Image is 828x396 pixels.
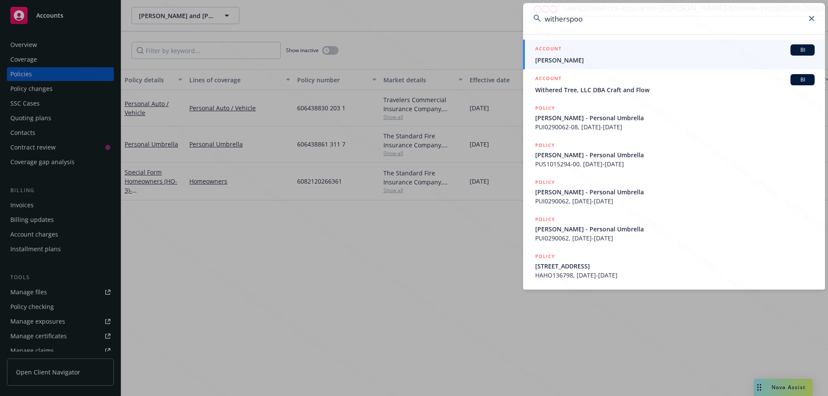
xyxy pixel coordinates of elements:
[535,225,815,234] span: [PERSON_NAME] - Personal Umbrella
[523,69,825,99] a: ACCOUNTBIWithered Tree, LLC DBA Craft and Flow
[535,113,815,122] span: [PERSON_NAME] - Personal Umbrella
[535,262,815,271] span: [STREET_ADDRESS]
[535,150,815,159] span: [PERSON_NAME] - Personal Umbrella
[535,56,815,65] span: [PERSON_NAME]
[535,44,561,55] h5: ACCOUNT
[523,173,825,210] a: POLICY[PERSON_NAME] - Personal UmbrellaPUI0290062, [DATE]-[DATE]
[535,104,555,112] h5: POLICY
[535,187,815,196] span: [PERSON_NAME] - Personal Umbrella
[535,159,815,168] span: PUS1015294-00, [DATE]-[DATE]
[535,74,561,84] h5: ACCOUNT
[794,46,811,54] span: BI
[535,122,815,131] span: PUI0290062-08, [DATE]-[DATE]
[535,196,815,206] span: PUI0290062, [DATE]-[DATE]
[535,85,815,94] span: Withered Tree, LLC DBA Craft and Flow
[794,76,811,84] span: BI
[535,234,815,243] span: PUI0290062, [DATE]-[DATE]
[535,178,555,187] h5: POLICY
[535,215,555,224] h5: POLICY
[523,40,825,69] a: ACCOUNTBI[PERSON_NAME]
[535,252,555,261] h5: POLICY
[523,136,825,173] a: POLICY[PERSON_NAME] - Personal UmbrellaPUS1015294-00, [DATE]-[DATE]
[535,271,815,280] span: HAHO136798, [DATE]-[DATE]
[523,247,825,284] a: POLICY[STREET_ADDRESS]HAHO136798, [DATE]-[DATE]
[523,210,825,247] a: POLICY[PERSON_NAME] - Personal UmbrellaPUI0290062, [DATE]-[DATE]
[523,99,825,136] a: POLICY[PERSON_NAME] - Personal UmbrellaPUI0290062-08, [DATE]-[DATE]
[535,141,555,150] h5: POLICY
[523,3,825,34] input: Search...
